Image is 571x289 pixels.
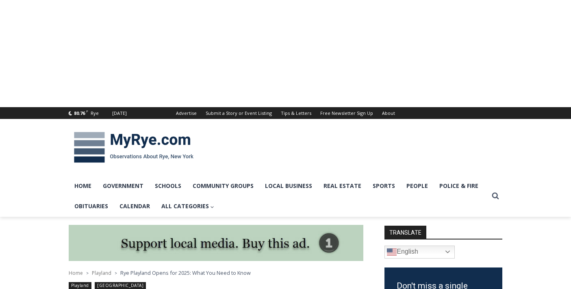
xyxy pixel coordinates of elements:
a: Real Estate [318,176,367,196]
a: Home [69,270,83,276]
strong: TRANSLATE [384,226,426,239]
img: en [387,247,397,257]
span: F [86,109,88,113]
a: All Categories [156,196,220,216]
a: About [378,107,399,119]
a: Playland [69,282,91,289]
button: View Search Form [488,189,503,203]
span: > [115,270,117,276]
a: Home [69,176,97,196]
span: Rye Playland Opens for 2025: What You Need to Know [120,269,251,276]
img: support local media, buy this ad [69,225,363,261]
a: Community Groups [187,176,259,196]
a: People [401,176,434,196]
a: Advertise [172,107,201,119]
nav: Breadcrumbs [69,269,363,277]
nav: Secondary Navigation [172,107,399,119]
a: Calendar [114,196,156,216]
div: Rye [91,110,99,117]
span: 80.76 [74,110,85,116]
a: Schools [149,176,187,196]
a: Government [97,176,149,196]
a: Submit a Story or Event Listing [201,107,276,119]
span: All Categories [161,202,215,211]
div: [DATE] [112,110,127,117]
span: > [86,270,89,276]
a: Playland [92,270,111,276]
a: Free Newsletter Sign Up [316,107,378,119]
a: Local Business [259,176,318,196]
a: Police & Fire [434,176,484,196]
a: [GEOGRAPHIC_DATA] [95,282,146,289]
nav: Primary Navigation [69,176,488,217]
a: Sports [367,176,401,196]
a: English [384,246,455,259]
a: Tips & Letters [276,107,316,119]
img: MyRye.com [69,126,199,168]
a: Obituaries [69,196,114,216]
